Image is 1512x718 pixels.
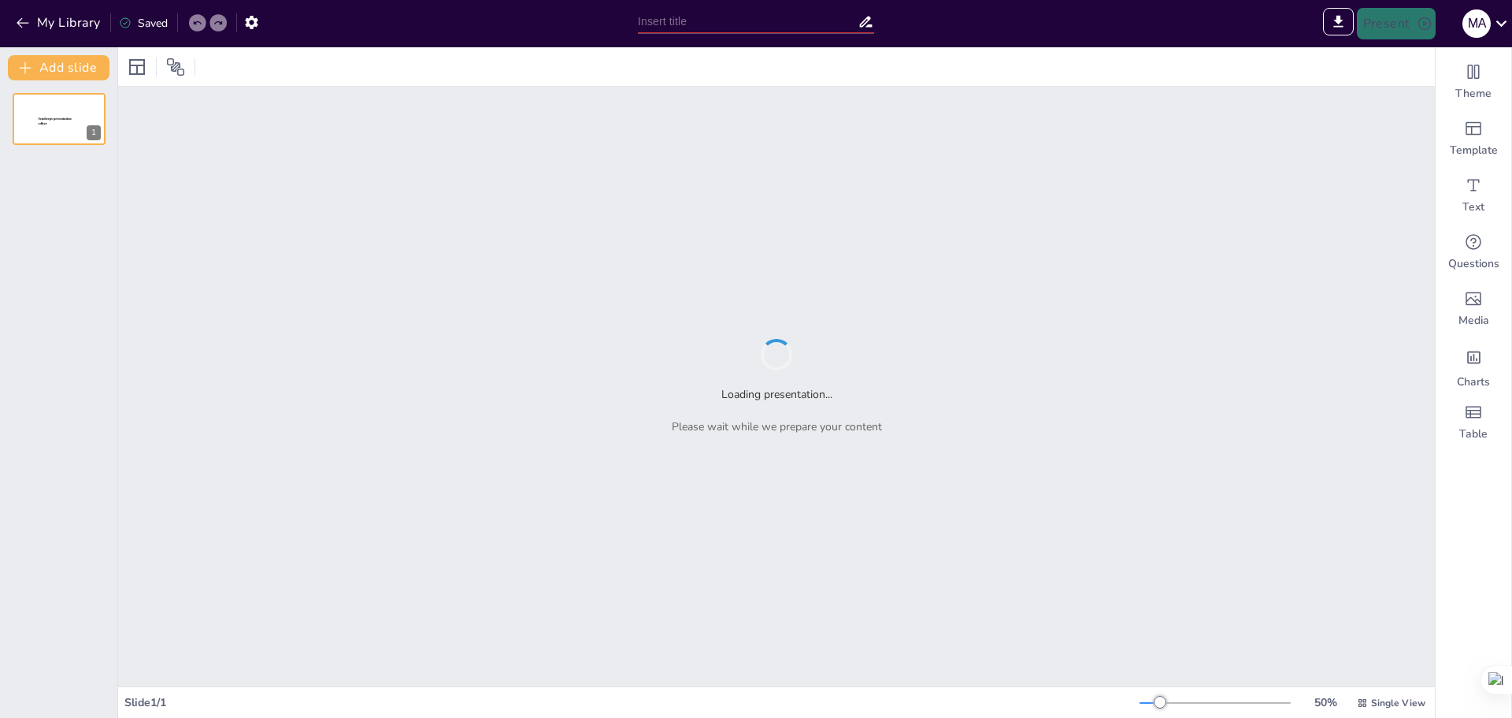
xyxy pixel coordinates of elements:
[1436,281,1511,337] div: Add images, graphics, shapes or video
[124,694,1140,711] div: Slide 1 / 1
[1450,143,1498,158] span: Template
[1436,224,1511,281] div: Get real-time input from your audience
[87,125,101,140] div: 1
[39,117,72,126] span: Sendsteps presentation editor
[1436,110,1511,167] div: Add ready made slides
[1306,694,1344,711] div: 50 %
[1436,54,1511,110] div: Change the overall theme
[1457,374,1490,390] span: Charts
[1436,394,1511,451] div: Add a table
[1455,86,1492,102] span: Theme
[1462,9,1491,38] div: M A
[638,10,858,33] input: Insert title
[166,58,185,76] span: Position
[1459,426,1488,442] span: Table
[672,419,882,435] p: Please wait while we prepare your content
[124,54,150,80] div: Layout
[1462,199,1484,215] span: Text
[1371,696,1425,710] span: Single View
[1436,167,1511,224] div: Add text boxes
[8,55,109,80] button: Add slide
[721,386,832,403] h2: Loading presentation...
[1448,256,1499,272] span: Questions
[12,10,107,35] button: My Library
[1462,8,1491,39] button: M A
[1458,313,1489,329] span: Media
[13,93,106,145] div: 1
[119,15,168,32] div: Saved
[1436,337,1511,394] div: Add charts and graphs
[1323,8,1354,39] span: Export to PowerPoint
[1357,8,1436,39] button: Present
